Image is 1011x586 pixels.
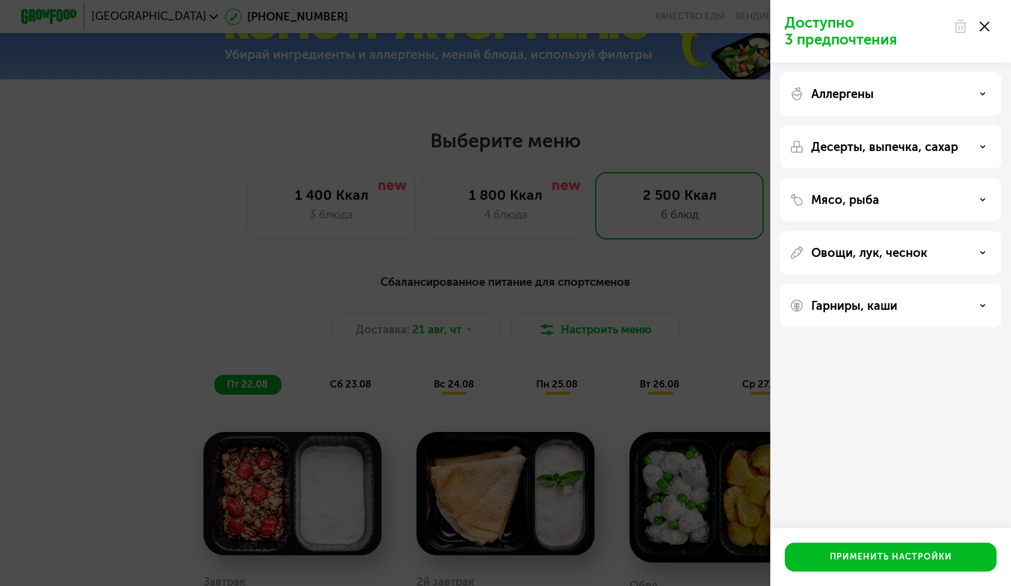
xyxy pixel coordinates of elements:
p: Гарниры, каши [811,298,897,313]
p: Овощи, лук, чеснок [811,245,927,260]
div: Применить настройки [830,551,952,563]
p: Доступно 3 предпочтения [785,14,946,48]
p: Десерты, выпечка, сахар [811,140,958,154]
button: Применить настройки [785,543,997,572]
p: Мясо, рыба [811,193,879,207]
p: Аллергены [811,87,874,101]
